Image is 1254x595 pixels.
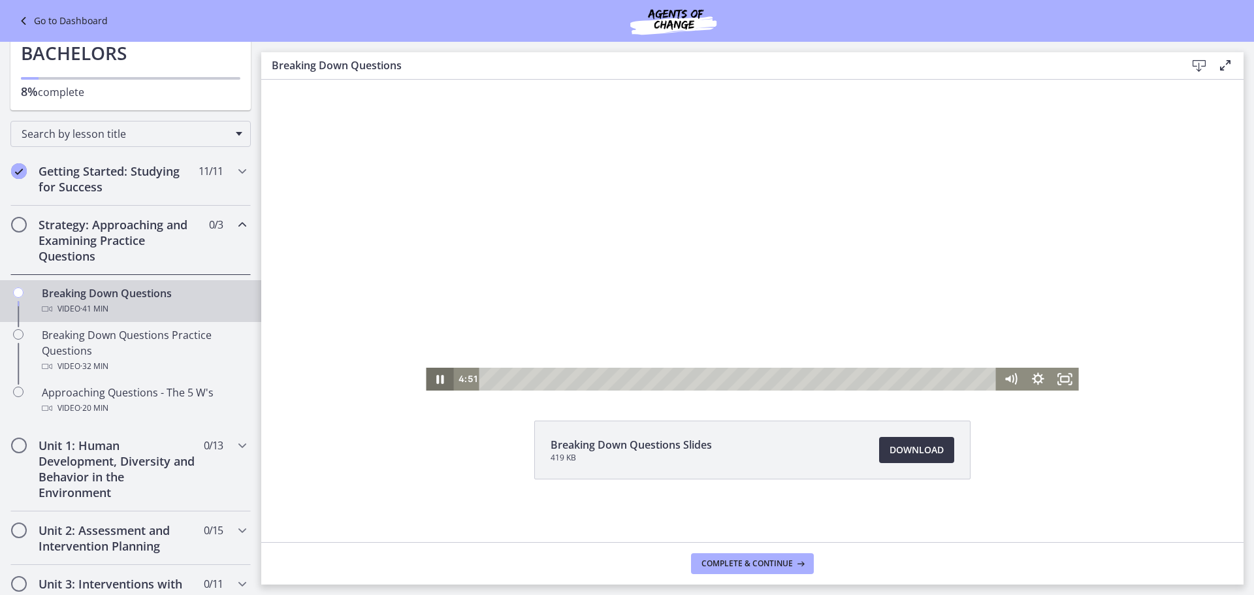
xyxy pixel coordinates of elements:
[42,359,246,374] div: Video
[42,301,246,317] div: Video
[204,523,223,538] span: 0 / 15
[736,344,764,367] button: Mute
[272,57,1165,73] h3: Breaking Down Questions
[80,400,108,416] span: · 20 min
[16,13,108,29] a: Go to Dashboard
[204,438,223,453] span: 0 / 13
[42,327,246,374] div: Breaking Down Questions Practice Questions
[691,553,814,574] button: Complete & continue
[261,24,1244,391] iframe: Video Lesson
[595,5,752,37] img: Agents of Change
[551,453,712,463] span: 419 KB
[890,442,944,458] span: Download
[42,400,246,416] div: Video
[209,217,223,233] span: 0 / 3
[22,127,229,141] span: Search by lesson title
[21,84,38,99] span: 8%
[11,163,27,179] i: Completed
[39,523,198,554] h2: Unit 2: Assessment and Intervention Planning
[80,301,108,317] span: · 41 min
[204,576,223,592] span: 0 / 11
[763,344,790,367] button: Show settings menu
[199,163,223,179] span: 11 / 11
[39,438,198,500] h2: Unit 1: Human Development, Diversity and Behavior in the Environment
[21,84,240,100] p: complete
[551,437,712,453] span: Breaking Down Questions Slides
[42,285,246,317] div: Breaking Down Questions
[10,121,251,147] div: Search by lesson title
[701,558,793,569] span: Complete & continue
[39,163,198,195] h2: Getting Started: Studying for Success
[42,385,246,416] div: Approaching Questions - The 5 W's
[39,217,198,264] h2: Strategy: Approaching and Examining Practice Questions
[879,437,954,463] a: Download
[80,359,108,374] span: · 32 min
[790,344,818,367] button: Fullscreen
